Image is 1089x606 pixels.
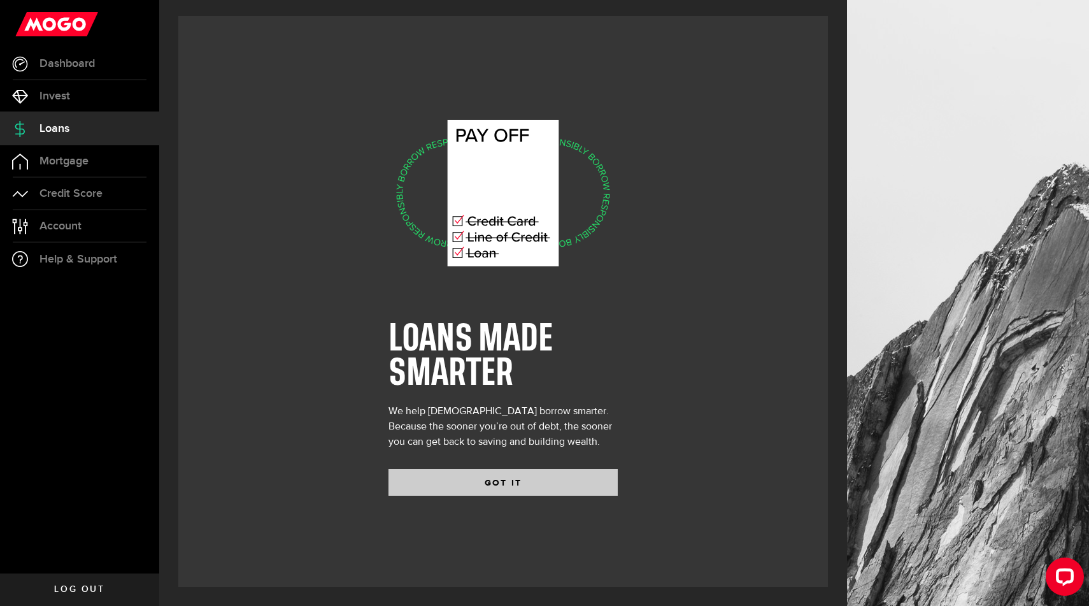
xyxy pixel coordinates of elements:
[39,58,95,69] span: Dashboard
[388,322,618,391] h1: LOANS MADE SMARTER
[39,155,89,167] span: Mortgage
[39,220,82,232] span: Account
[39,188,103,199] span: Credit Score
[1036,552,1089,606] iframe: LiveChat chat widget
[39,123,69,134] span: Loans
[54,585,104,594] span: Log out
[388,469,618,496] button: GOT IT
[388,404,618,450] div: We help [DEMOGRAPHIC_DATA] borrow smarter. Because the sooner you’re out of debt, the sooner you ...
[39,254,117,265] span: Help & Support
[39,90,70,102] span: Invest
